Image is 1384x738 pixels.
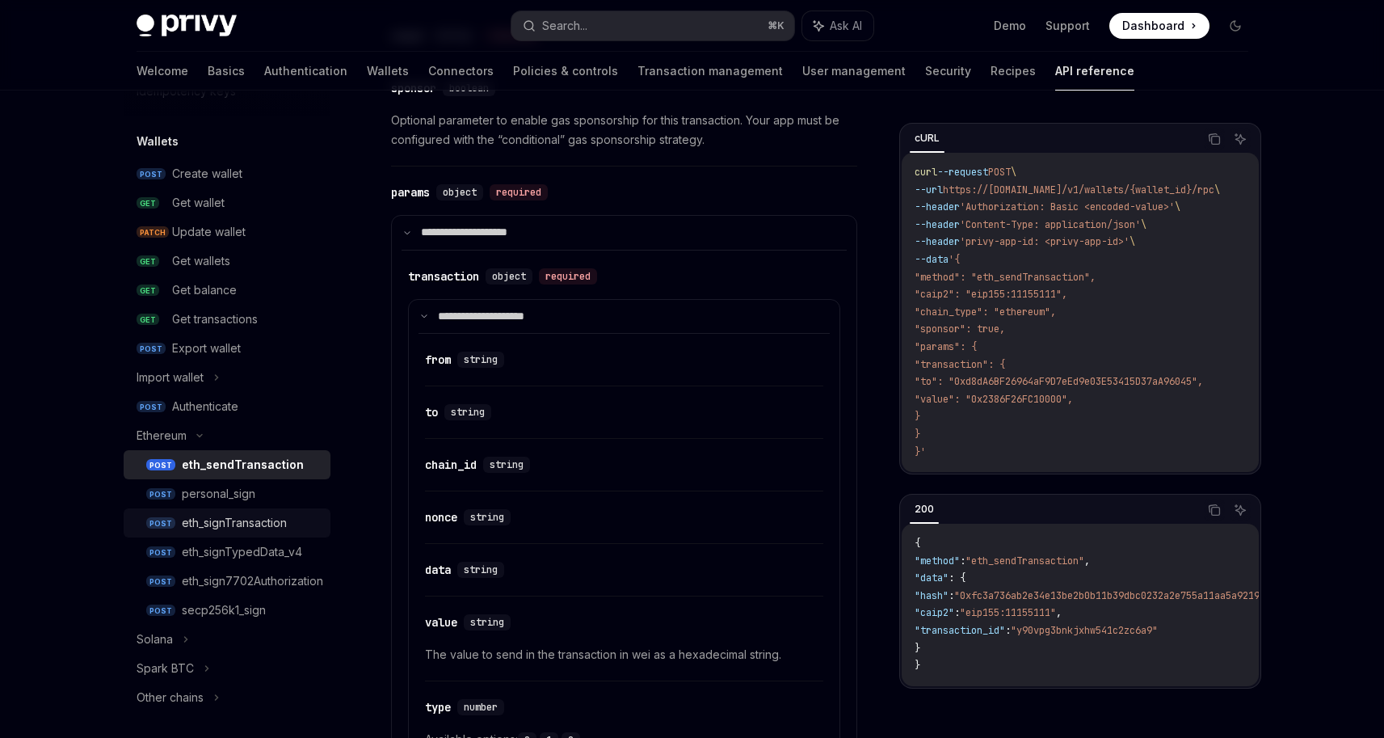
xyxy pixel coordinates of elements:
[915,340,977,353] span: "params": {
[124,305,330,334] a: GETGet transactions
[451,406,485,419] span: string
[511,11,794,40] button: Search...⌘K
[768,19,785,32] span: ⌘ K
[802,52,906,91] a: User management
[915,200,960,213] span: --header
[182,484,255,504] div: personal_sign
[137,343,166,355] span: POST
[367,52,409,91] a: Wallets
[960,200,1175,213] span: 'Authorization: Basic <encoded-value>'
[915,642,920,655] span: }
[490,458,524,471] span: string
[124,334,330,363] a: POSTExport wallet
[994,18,1026,34] a: Demo
[425,562,451,578] div: data
[915,428,920,441] span: }
[172,310,258,329] div: Get transactions
[182,571,323,591] div: eth_sign7702Authorization
[915,218,960,231] span: --header
[464,353,498,366] span: string
[513,52,618,91] a: Policies & controls
[915,288,1067,301] span: "caip2": "eip155:11155111",
[960,606,1056,619] span: "eip155:11155111"
[470,511,504,524] span: string
[1005,624,1011,637] span: :
[172,193,225,213] div: Get wallet
[137,688,204,707] div: Other chains
[208,52,245,91] a: Basics
[124,479,330,508] a: POSTpersonal_sign
[172,222,246,242] div: Update wallet
[464,563,498,576] span: string
[137,314,159,326] span: GET
[146,605,175,617] span: POST
[949,253,960,266] span: '{
[915,393,1073,406] span: "value": "0x2386F26FC10000",
[915,410,920,423] span: }
[182,513,287,533] div: eth_signTransaction
[182,542,302,562] div: eth_signTypedData_v4
[991,52,1036,91] a: Recipes
[915,589,949,602] span: "hash"
[949,571,965,584] span: : {
[960,235,1129,248] span: 'privy-app-id: <privy-app-id>'
[960,218,1141,231] span: 'Content-Type: application/json'
[182,601,266,620] div: secp256k1_sign
[915,183,943,196] span: --url
[172,339,241,358] div: Export wallet
[425,404,438,420] div: to
[915,606,954,619] span: "caip2"
[137,132,179,151] h5: Wallets
[124,450,330,479] a: POSTeth_sendTransaction
[1122,18,1184,34] span: Dashboard
[1011,166,1016,179] span: \
[915,537,920,550] span: {
[915,571,949,584] span: "data"
[943,183,1214,196] span: https://[DOMAIN_NAME]/v1/wallets/{wallet_id}/rpc
[539,268,597,285] div: required
[137,197,159,209] span: GET
[1214,183,1220,196] span: \
[1175,200,1180,213] span: \
[1204,500,1225,521] button: Copy the contents from the code block
[124,392,330,421] a: POSTAuthenticate
[1055,52,1134,91] a: API reference
[124,596,330,625] a: POSTsecp256k1_sign
[915,235,960,248] span: --header
[915,166,937,179] span: curl
[915,624,1005,637] span: "transaction_id"
[146,546,175,559] span: POST
[802,11,873,40] button: Ask AI
[425,614,457,630] div: value
[915,555,960,567] span: "method"
[915,253,949,266] span: --data
[915,358,1005,371] span: "transaction": {
[137,52,188,91] a: Welcome
[910,129,944,148] div: cURL
[124,217,330,247] a: PATCHUpdate wallet
[425,509,457,525] div: nonce
[391,184,430,200] div: params
[172,251,230,271] div: Get wallets
[960,555,965,567] span: :
[937,166,988,179] span: --request
[391,111,857,150] span: Optional parameter to enable gas sponsorship for this transaction. Your app must be configured wi...
[1230,500,1251,521] button: Ask AI
[425,352,451,368] div: from
[1230,129,1251,150] button: Ask AI
[425,645,823,664] span: The value to send in the transaction in wei as a hexadecimal string.
[172,397,238,416] div: Authenticate
[146,459,175,471] span: POST
[1129,235,1135,248] span: \
[137,659,194,678] div: Spark BTC
[146,488,175,500] span: POST
[925,52,971,91] a: Security
[182,455,304,474] div: eth_sendTransaction
[146,576,175,588] span: POST
[124,159,330,188] a: POSTCreate wallet
[1204,129,1225,150] button: Copy the contents from the code block
[137,168,166,180] span: POST
[124,247,330,276] a: GETGet wallets
[915,445,926,458] span: }'
[1141,218,1146,231] span: \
